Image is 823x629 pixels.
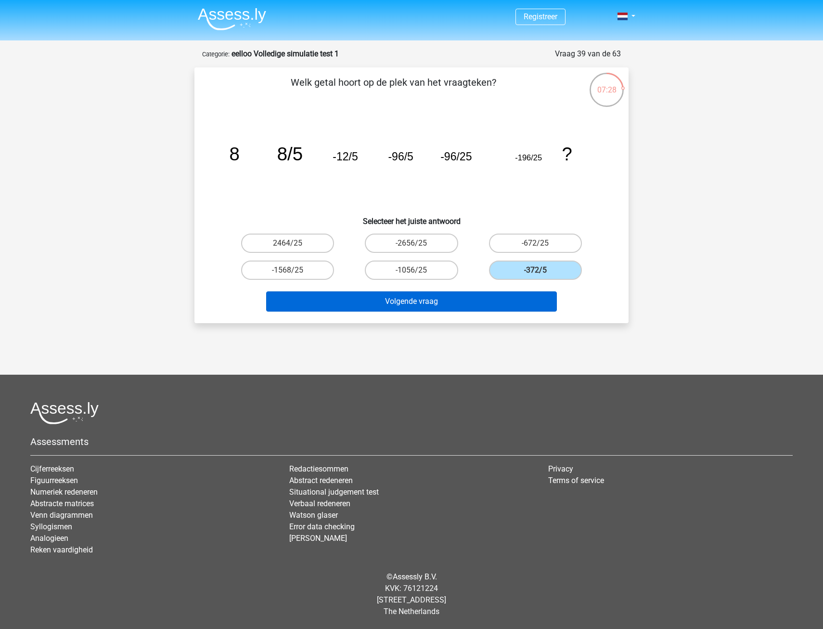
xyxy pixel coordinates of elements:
div: 07:28 [589,72,625,96]
label: -2656/25 [365,234,458,253]
p: Welk getal hoort op de plek van het vraagteken? [210,75,577,104]
tspan: -96/5 [388,150,413,163]
a: Error data checking [289,522,355,531]
div: Vraag 39 van de 63 [555,48,621,60]
a: Figuurreeksen [30,476,78,485]
a: Abstract redeneren [289,476,353,485]
tspan: 8 [230,144,240,164]
img: Assessly [198,8,266,30]
a: Numeriek redeneren [30,487,98,497]
label: -672/25 [489,234,582,253]
label: -372/5 [489,261,582,280]
a: Verbaal redeneren [289,499,350,508]
a: Syllogismen [30,522,72,531]
label: -1056/25 [365,261,458,280]
tspan: 8/5 [277,144,303,164]
h5: Assessments [30,436,793,447]
a: Redactiesommen [289,464,348,473]
a: Analogieen [30,534,68,543]
button: Volgende vraag [266,291,557,312]
label: -1568/25 [241,261,334,280]
a: Reken vaardigheid [30,545,93,554]
strong: eelloo Volledige simulatie test 1 [231,49,339,58]
a: Watson glaser [289,511,338,520]
a: Terms of service [548,476,604,485]
a: Assessly B.V. [393,572,437,581]
small: Categorie: [202,51,230,58]
a: Privacy [548,464,573,473]
label: 2464/25 [241,234,334,253]
a: Abstracte matrices [30,499,94,508]
a: Situational judgement test [289,487,379,497]
a: [PERSON_NAME] [289,534,347,543]
div: © KVK: 76121224 [STREET_ADDRESS] The Netherlands [23,563,800,625]
img: Assessly logo [30,402,99,424]
tspan: ? [562,144,572,164]
h6: Selecteer het juiste antwoord [210,209,613,226]
a: Venn diagrammen [30,511,93,520]
a: Registreer [524,12,557,21]
tspan: -196/25 [515,153,542,162]
a: Cijferreeksen [30,464,74,473]
tspan: -96/25 [440,150,472,163]
tspan: -12/5 [333,150,358,163]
